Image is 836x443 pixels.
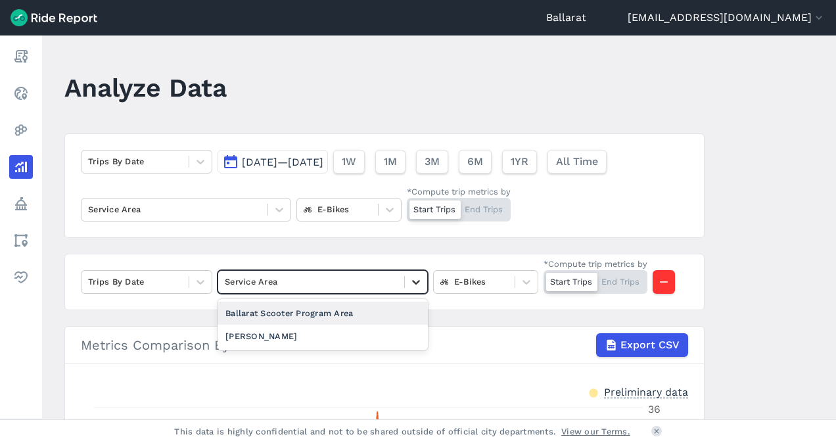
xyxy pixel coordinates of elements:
[81,333,688,357] div: Metrics Comparison By Date
[342,154,356,170] span: 1W
[9,118,33,142] a: Heatmaps
[511,154,528,170] span: 1YR
[604,385,688,398] div: Preliminary data
[467,154,483,170] span: 6M
[9,266,33,289] a: Health
[333,150,365,174] button: 1W
[218,325,428,348] div: [PERSON_NAME]
[416,150,448,174] button: 3M
[459,150,492,174] button: 6M
[11,9,97,26] img: Ride Report
[596,333,688,357] button: Export CSV
[9,82,33,105] a: Realtime
[425,154,440,170] span: 3M
[407,185,511,198] div: *Compute trip metrics by
[628,10,825,26] button: [EMAIL_ADDRESS][DOMAIN_NAME]
[9,229,33,252] a: Areas
[218,302,428,325] div: Ballarat Scooter Program Area
[544,258,647,270] div: *Compute trip metrics by
[9,192,33,216] a: Policy
[547,150,607,174] button: All Time
[556,154,598,170] span: All Time
[561,425,630,438] a: View our Terms.
[9,45,33,68] a: Report
[64,70,227,106] h1: Analyze Data
[546,10,586,26] a: Ballarat
[648,403,661,415] tspan: 36
[502,150,537,174] button: 1YR
[384,154,397,170] span: 1M
[620,337,680,353] span: Export CSV
[9,155,33,179] a: Analyze
[218,150,328,174] button: [DATE]—[DATE]
[242,156,323,168] span: [DATE]—[DATE]
[375,150,406,174] button: 1M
